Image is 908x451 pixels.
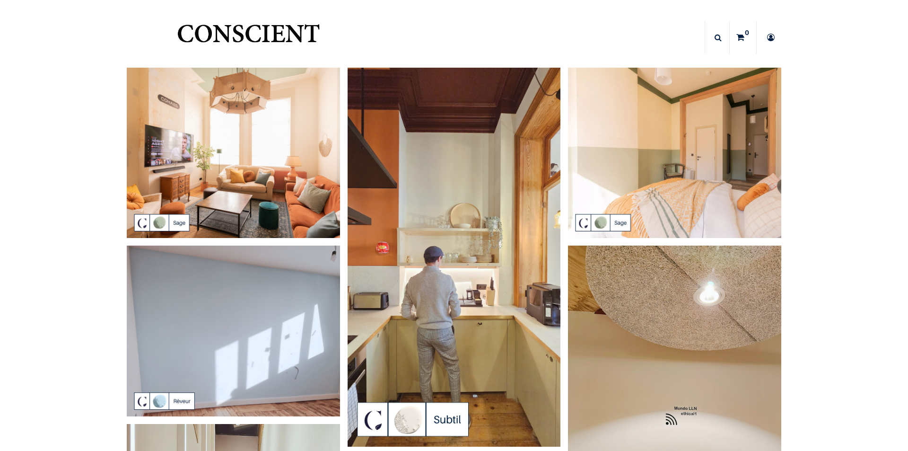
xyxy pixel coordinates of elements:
[742,28,751,37] sup: 0
[175,19,322,56] a: Logo of Conscient
[568,68,781,239] img: peinture vert sauge
[175,19,322,56] img: Conscient
[127,68,340,239] img: peinture vert sauge
[348,68,561,447] img: peinture blanc chaud
[730,21,756,54] a: 0
[127,246,340,416] img: peinture bleu clair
